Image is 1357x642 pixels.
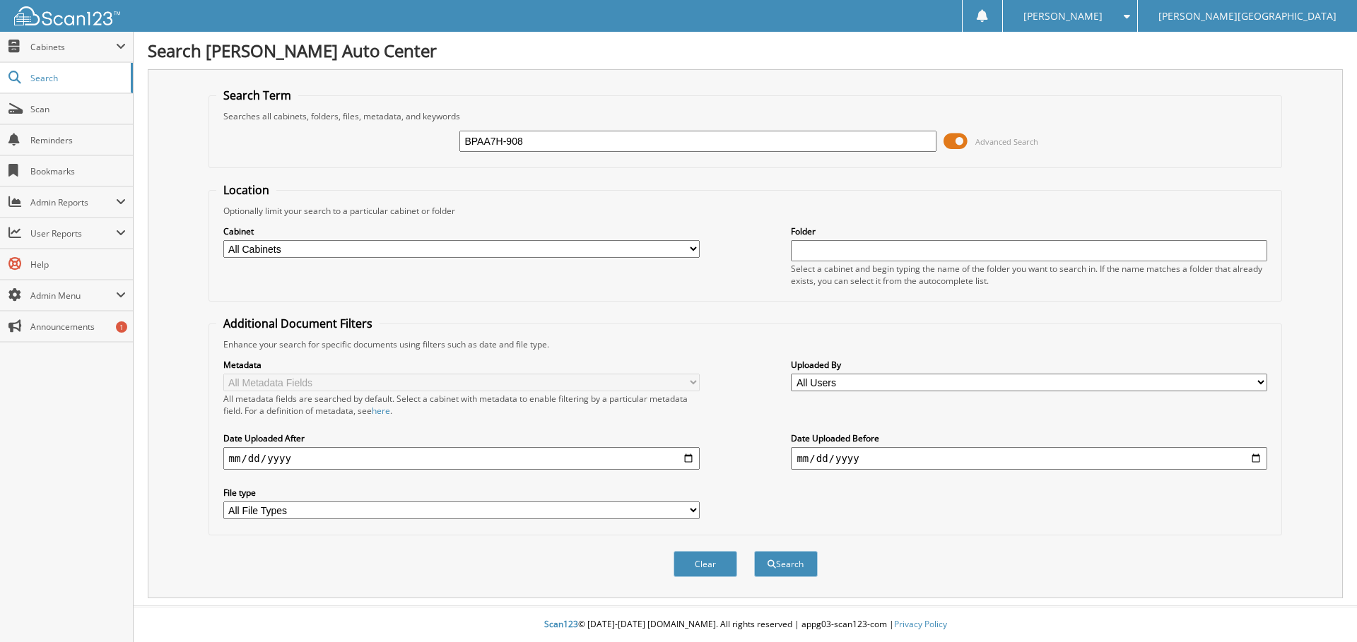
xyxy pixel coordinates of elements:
label: Date Uploaded After [223,432,700,444]
a: here [372,405,390,417]
span: User Reports [30,227,116,239]
h1: Search [PERSON_NAME] Auto Center [148,39,1343,62]
span: Help [30,258,126,271]
span: Bookmarks [30,165,126,177]
legend: Location [216,182,276,198]
span: Scan123 [544,618,578,630]
span: Admin Menu [30,290,116,302]
div: Select a cabinet and begin typing the name of the folder you want to search in. If the name match... [791,263,1267,287]
div: 1 [116,321,127,333]
span: Admin Reports [30,196,116,208]
input: end [791,447,1267,470]
span: Advanced Search [975,136,1038,147]
span: Scan [30,103,126,115]
input: start [223,447,700,470]
label: Cabinet [223,225,700,237]
legend: Search Term [216,88,298,103]
button: Search [754,551,818,577]
button: Clear [674,551,737,577]
span: Reminders [30,134,126,146]
div: Enhance your search for specific documents using filters such as date and file type. [216,338,1275,350]
span: Announcements [30,321,126,333]
div: Searches all cabinets, folders, files, metadata, and keywords [216,110,1275,122]
span: Cabinets [30,41,116,53]
span: [PERSON_NAME][GEOGRAPHIC_DATA] [1158,12,1337,20]
a: Privacy Policy [894,618,947,630]
span: Search [30,72,124,84]
div: All metadata fields are searched by default. Select a cabinet with metadata to enable filtering b... [223,393,700,417]
div: © [DATE]-[DATE] [DOMAIN_NAME]. All rights reserved | appg03-scan123-com | [134,607,1357,642]
legend: Additional Document Filters [216,316,380,331]
label: Metadata [223,359,700,371]
span: [PERSON_NAME] [1023,12,1103,20]
div: Optionally limit your search to a particular cabinet or folder [216,205,1275,217]
img: scan123-logo-white.svg [14,6,120,25]
label: File type [223,487,700,499]
label: Uploaded By [791,359,1267,371]
label: Date Uploaded Before [791,432,1267,444]
label: Folder [791,225,1267,237]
